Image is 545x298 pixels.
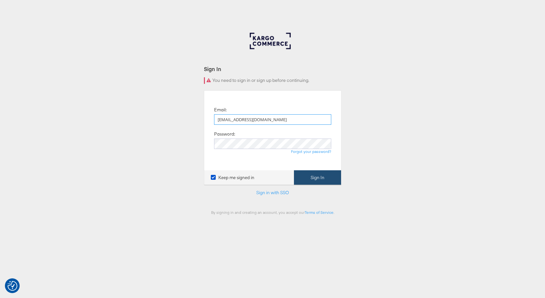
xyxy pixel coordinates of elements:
[211,175,254,181] label: Keep me signed in
[204,65,341,73] div: Sign In
[214,131,235,137] label: Password:
[256,190,289,196] a: Sign in with SSO
[294,170,341,185] button: Sign In
[204,210,341,215] div: By signing in and creating an account, you accept our .
[214,107,227,113] label: Email:
[204,77,341,84] div: You need to sign in or sign up before continuing.
[291,149,331,154] a: Forgot your password?
[8,281,17,291] button: Consent Preferences
[305,210,334,215] a: Terms of Service
[214,114,331,125] input: Email
[8,281,17,291] img: Revisit consent button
